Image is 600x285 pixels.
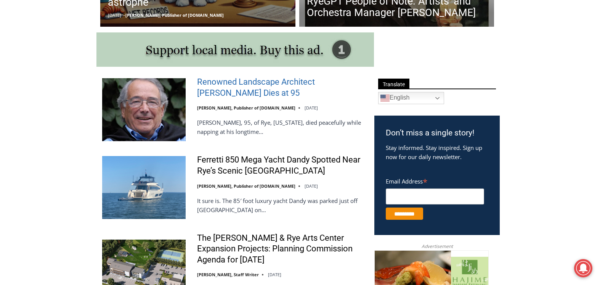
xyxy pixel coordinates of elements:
[386,143,488,161] p: Stay informed. Stay inspired. Sign up now for our daily newsletter.
[197,183,295,189] a: [PERSON_NAME], Publisher of [DOMAIN_NAME]
[232,8,265,29] h4: Book [PERSON_NAME]'s Good Humor for Your Event
[197,118,364,136] p: [PERSON_NAME], 95, of Rye, [US_STATE], died peacefully while napping at his longtime…
[79,48,112,91] div: "clearly one of the favorites in the [GEOGRAPHIC_DATA] neighborhood"
[197,77,364,98] a: Renowned Landscape Architect [PERSON_NAME] Dies at 95
[305,105,318,111] time: [DATE]
[197,105,295,111] a: [PERSON_NAME], Publisher of [DOMAIN_NAME]
[197,272,259,277] a: [PERSON_NAME], Staff Writer
[108,12,121,18] time: [DATE]
[193,0,360,74] div: "The first chef I interviewed talked about coming to [GEOGRAPHIC_DATA] from [GEOGRAPHIC_DATA] in ...
[414,243,460,250] span: Advertisement
[197,233,364,266] a: The [PERSON_NAME] & Rye Arts Center Expansion Projects: Planning Commission Agenda for [DATE]
[378,92,444,104] a: English
[102,78,186,141] img: Renowned Landscape Architect Peter Rolland Dies at 95
[50,10,188,24] div: Individually Wrapped Items. Dairy, Gluten & Nut Free Options. Kosher Items Available.
[183,74,369,95] a: Intern @ [DOMAIN_NAME]
[305,183,318,189] time: [DATE]
[268,272,281,277] time: [DATE]
[125,12,224,18] a: [PERSON_NAME], Publisher of [DOMAIN_NAME]
[199,76,353,93] span: Intern @ [DOMAIN_NAME]
[386,127,488,139] h3: Don’t miss a single story!
[378,79,409,89] span: Translate
[197,196,364,214] p: It sure is. The 85′ foot luxury yacht Dandy was parked just off [GEOGRAPHIC_DATA] on…
[197,155,364,176] a: Ferretti 850 Mega Yacht Dandy Spotted Near Rye’s Scenic [GEOGRAPHIC_DATA]
[2,79,75,108] span: Open Tues. - Sun. [PHONE_NUMBER]
[380,93,390,103] img: en
[226,2,275,35] a: Book [PERSON_NAME]'s Good Humor for Your Event
[123,12,125,18] span: –
[386,174,484,187] label: Email Address
[0,77,77,95] a: Open Tues. - Sun. [PHONE_NUMBER]
[96,32,374,67] img: support local media, buy this ad
[102,156,186,219] img: Ferretti 850 Mega Yacht Dandy Spotted Near Rye’s Scenic Parsonage Point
